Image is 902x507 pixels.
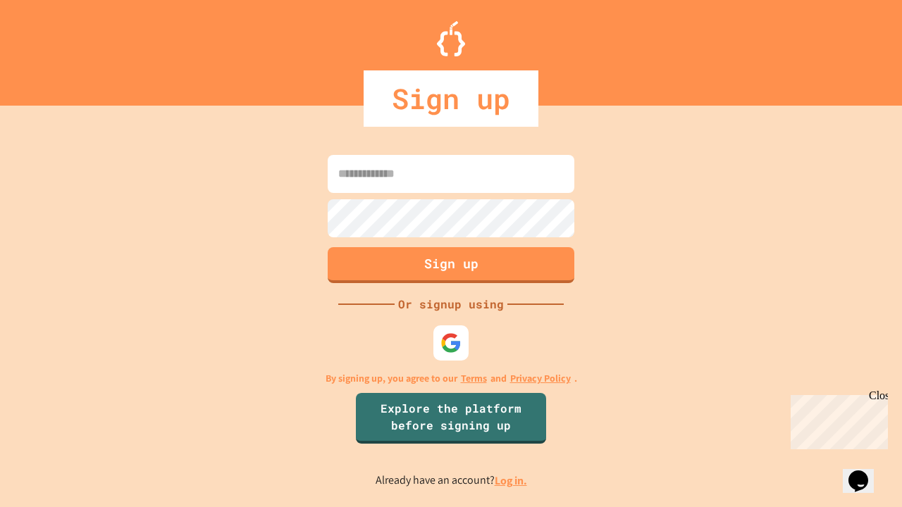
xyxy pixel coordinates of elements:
[364,70,538,127] div: Sign up
[356,393,546,444] a: Explore the platform before signing up
[461,371,487,386] a: Terms
[376,472,527,489] p: Already have an account?
[440,332,462,353] img: google-icon.svg
[328,247,574,283] button: Sign up
[510,371,571,386] a: Privacy Policy
[495,473,527,488] a: Log in.
[326,371,577,386] p: By signing up, you agree to our and .
[785,389,888,449] iframe: chat widget
[6,6,97,89] div: Chat with us now!Close
[843,451,888,493] iframe: chat widget
[395,296,507,313] div: Or signup using
[437,21,465,56] img: Logo.svg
